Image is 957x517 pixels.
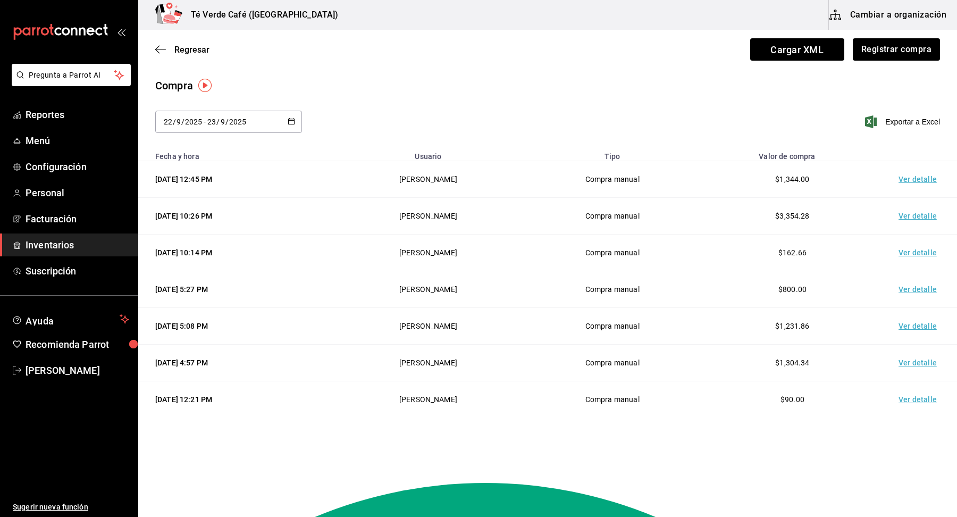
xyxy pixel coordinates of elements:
[117,28,125,36] button: open_drawer_menu
[155,78,193,94] div: Compra
[182,9,338,21] h3: Té Verde Café ([GEOGRAPHIC_DATA])
[334,235,522,271] td: [PERSON_NAME]
[26,160,129,174] span: Configuración
[155,321,321,331] div: [DATE] 5:08 PM
[883,235,957,271] td: Ver detalle
[26,212,129,226] span: Facturación
[883,161,957,198] td: Ver detalle
[155,357,321,368] div: [DATE] 4:57 PM
[883,381,957,418] td: Ver detalle
[26,107,129,122] span: Reportes
[883,345,957,381] td: Ver detalle
[198,79,212,92] img: Tooltip marker
[7,77,131,88] a: Pregunta a Parrot AI
[523,235,702,271] td: Compra manual
[26,186,129,200] span: Personal
[775,212,809,220] span: $3,354.28
[775,322,809,330] span: $1,231.86
[155,247,321,258] div: [DATE] 10:14 PM
[184,118,203,126] input: Year
[853,38,940,61] button: Registrar compra
[204,118,206,126] span: -
[334,198,522,235] td: [PERSON_NAME]
[702,146,883,161] th: Valor de compra
[775,358,809,367] span: $1,304.34
[207,118,216,126] input: Day
[334,308,522,345] td: [PERSON_NAME]
[155,394,321,405] div: [DATE] 12:21 PM
[138,146,334,161] th: Fecha y hora
[12,64,131,86] button: Pregunta a Parrot AI
[174,45,209,55] span: Regresar
[523,345,702,381] td: Compra manual
[26,238,129,252] span: Inventarios
[155,284,321,295] div: [DATE] 5:27 PM
[334,146,522,161] th: Usuario
[29,70,114,81] span: Pregunta a Parrot AI
[155,174,321,185] div: [DATE] 12:45 PM
[778,248,807,257] span: $162.66
[334,381,522,418] td: [PERSON_NAME]
[225,118,229,126] span: /
[883,271,957,308] td: Ver detalle
[523,146,702,161] th: Tipo
[216,118,220,126] span: /
[523,198,702,235] td: Compra manual
[155,45,209,55] button: Regresar
[26,337,129,352] span: Recomienda Parrot
[176,118,181,126] input: Month
[883,308,957,345] td: Ver detalle
[26,134,129,148] span: Menú
[26,264,129,278] span: Suscripción
[220,118,225,126] input: Month
[334,271,522,308] td: [PERSON_NAME]
[523,271,702,308] td: Compra manual
[883,198,957,235] td: Ver detalle
[173,118,176,126] span: /
[334,161,522,198] td: [PERSON_NAME]
[867,115,940,128] button: Exportar a Excel
[229,118,247,126] input: Year
[155,211,321,221] div: [DATE] 10:26 PM
[523,381,702,418] td: Compra manual
[775,175,809,184] span: $1,344.00
[780,395,804,404] span: $90.00
[13,502,129,513] span: Sugerir nueva función
[26,363,129,378] span: [PERSON_NAME]
[181,118,184,126] span: /
[523,161,702,198] td: Compra manual
[334,345,522,381] td: [PERSON_NAME]
[778,285,807,294] span: $800.00
[26,313,115,326] span: Ayuda
[523,308,702,345] td: Compra manual
[750,38,844,61] span: Cargar XML
[163,118,173,126] input: Day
